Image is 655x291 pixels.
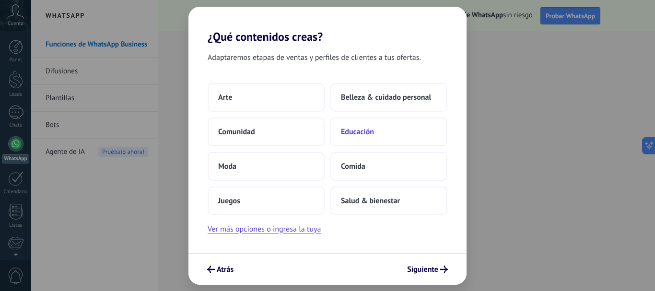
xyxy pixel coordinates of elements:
button: Atrás [203,261,238,278]
button: Siguiente [403,261,452,278]
span: Juegos [218,196,240,206]
span: Comida [341,162,365,171]
button: Moda [208,152,325,181]
span: Siguiente [407,266,438,273]
button: Belleza & cuidado personal [330,83,447,112]
span: Educación [341,127,374,137]
span: Comunidad [218,127,255,137]
span: Arte [218,93,232,102]
button: Salud & bienestar [330,186,447,215]
span: Adaptaremos etapas de ventas y perfiles de clientes a tus ofertas. [208,51,421,64]
span: Salud & bienestar [341,196,400,206]
span: Atrás [217,266,234,273]
span: Belleza & cuidado personal [341,93,431,102]
button: Arte [208,83,325,112]
span: Moda [218,162,236,171]
button: Juegos [208,186,325,215]
h2: ¿Qué contenidos creas? [188,7,467,44]
button: Comunidad [208,117,325,146]
button: Comida [330,152,447,181]
button: Educación [330,117,447,146]
button: Ver más opciones o ingresa la tuya [208,223,321,235]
